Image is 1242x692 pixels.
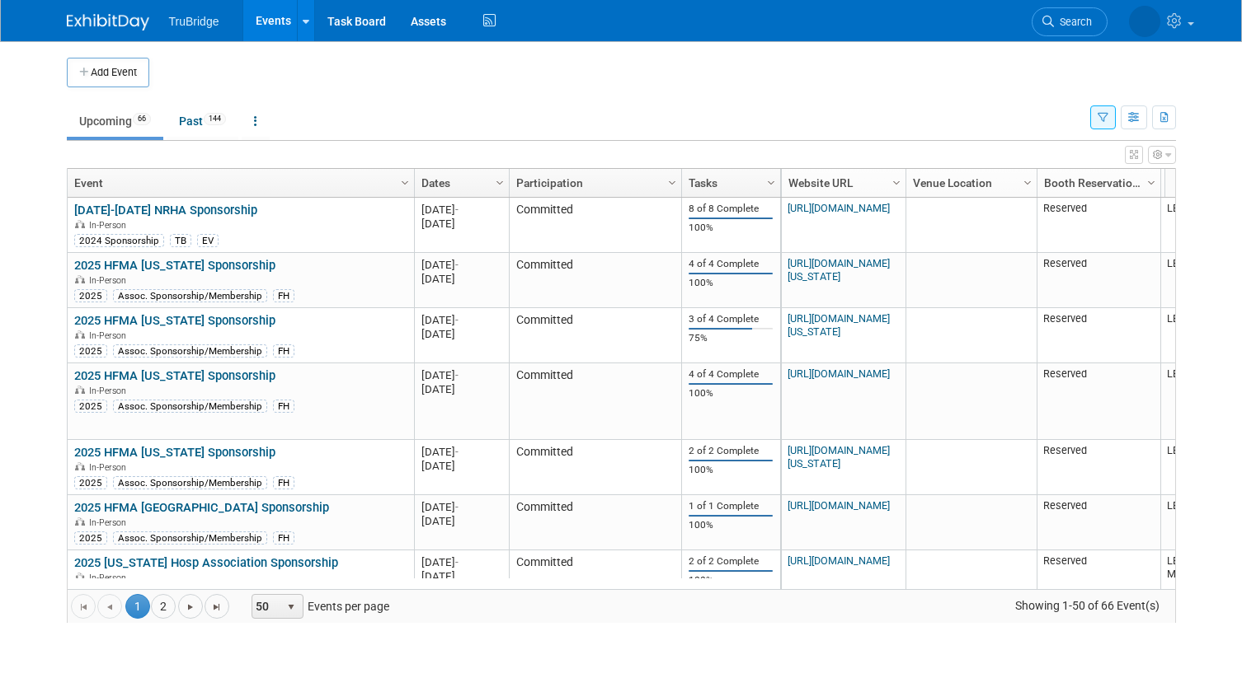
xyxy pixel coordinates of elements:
span: 144 [204,113,226,125]
a: 2025 HFMA [US_STATE] Sponsorship [74,313,275,328]
img: In-Person Event [75,386,85,394]
div: [DATE] [421,514,501,528]
div: 2025 [74,344,107,358]
div: [DATE] [421,217,501,231]
a: Column Settings [762,169,780,194]
span: Events per page [230,594,406,619]
div: FH [273,289,294,302]
div: TB [170,234,191,247]
span: TruBridge [169,15,219,28]
div: [DATE] [421,500,501,514]
div: FH [273,400,294,413]
div: [DATE] [421,258,501,272]
div: Assoc. Sponsorship/Membership [113,476,267,489]
a: Go to the next page [178,594,203,619]
span: In-Person [89,517,131,528]
img: In-Person Event [75,573,85,581]
div: 2025 [74,400,107,413]
td: Committed [509,363,681,440]
img: In-Person Event [75,220,85,228]
td: Reserved [1037,253,1160,308]
div: 8 of 8 Complete [689,203,773,215]
td: Committed [509,253,681,308]
td: Committed [509,198,681,253]
span: Go to the previous page [103,601,116,614]
span: select [285,601,298,614]
span: In-Person [89,220,131,231]
span: In-Person [89,275,131,286]
a: Column Settings [887,169,906,194]
td: Committed [509,550,681,605]
a: Dates [421,169,498,197]
a: Column Settings [663,169,681,194]
div: FH [273,476,294,489]
div: [DATE] [421,445,501,459]
a: Column Settings [1142,169,1160,194]
div: 100% [689,574,773,587]
div: Assoc. Sponsorship/Membership [113,400,267,413]
img: In-Person Event [75,462,85,470]
span: - [455,446,459,458]
a: 2025 HFMA [US_STATE] Sponsorship [74,258,275,273]
div: Assoc. Sponsorship/Membership [113,344,267,358]
div: 3 of 4 Complete [689,313,773,325]
td: Reserved [1037,550,1160,605]
span: Column Settings [493,176,506,189]
a: Column Settings [491,169,509,194]
a: 2025 [US_STATE] Hosp Association Sponsorship [74,555,338,570]
div: 100% [689,519,773,531]
div: Assoc. Sponsorship/Membership [113,531,267,545]
a: 2025 HFMA [US_STATE] Sponsorship [74,368,275,383]
span: Go to the next page [184,601,197,614]
td: Committed [509,440,681,495]
span: - [455,314,459,326]
div: [DATE] [421,368,501,382]
div: Assoc. Sponsorship/Membership [113,289,267,302]
span: Column Settings [764,176,778,189]
a: Column Settings [1019,169,1037,194]
a: Column Settings [396,169,414,194]
img: ExhibitDay [67,14,149,30]
td: Committed [509,495,681,550]
div: 100% [689,222,773,234]
td: Reserved [1037,495,1160,550]
div: 2 of 2 Complete [689,445,773,457]
a: Upcoming66 [67,105,163,137]
a: [URL][DOMAIN_NAME] [788,499,890,512]
div: 100% [689,387,773,400]
a: [URL][DOMAIN_NAME][US_STATE] [788,444,890,470]
img: In-Person Event [75,275,85,283]
div: 2025 [74,289,107,302]
img: In-Person Event [75,330,85,339]
a: [URL][DOMAIN_NAME] [788,554,890,567]
span: Column Settings [398,176,412,189]
a: Past144 [167,105,238,137]
a: [DATE]-[DATE] NRHA Sponsorship [74,203,257,217]
span: In-Person [89,573,131,583]
span: In-Person [89,330,131,341]
a: Go to the last page [205,594,229,619]
a: Event [74,169,403,197]
td: Reserved [1037,198,1160,253]
span: - [455,259,459,271]
a: 2025 HFMA [GEOGRAPHIC_DATA] Sponsorship [74,500,329,515]
a: Website URL [788,169,895,197]
span: In-Person [89,386,131,396]
div: [DATE] [421,555,501,569]
a: Go to the first page [71,594,96,619]
button: Add Event [67,58,149,87]
a: Booth Reservation Status [1044,169,1150,197]
a: 2025 HFMA [US_STATE] Sponsorship [74,445,275,460]
div: 100% [689,464,773,476]
span: Column Settings [1021,176,1034,189]
span: Column Settings [890,176,903,189]
span: 1 [125,594,150,619]
div: [DATE] [421,382,501,396]
div: FH [273,531,294,545]
a: Participation [516,169,670,197]
div: 4 of 4 Complete [689,258,773,270]
span: - [455,203,459,216]
span: - [455,501,459,513]
span: Go to the first page [77,601,90,614]
a: Search [1032,7,1108,36]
